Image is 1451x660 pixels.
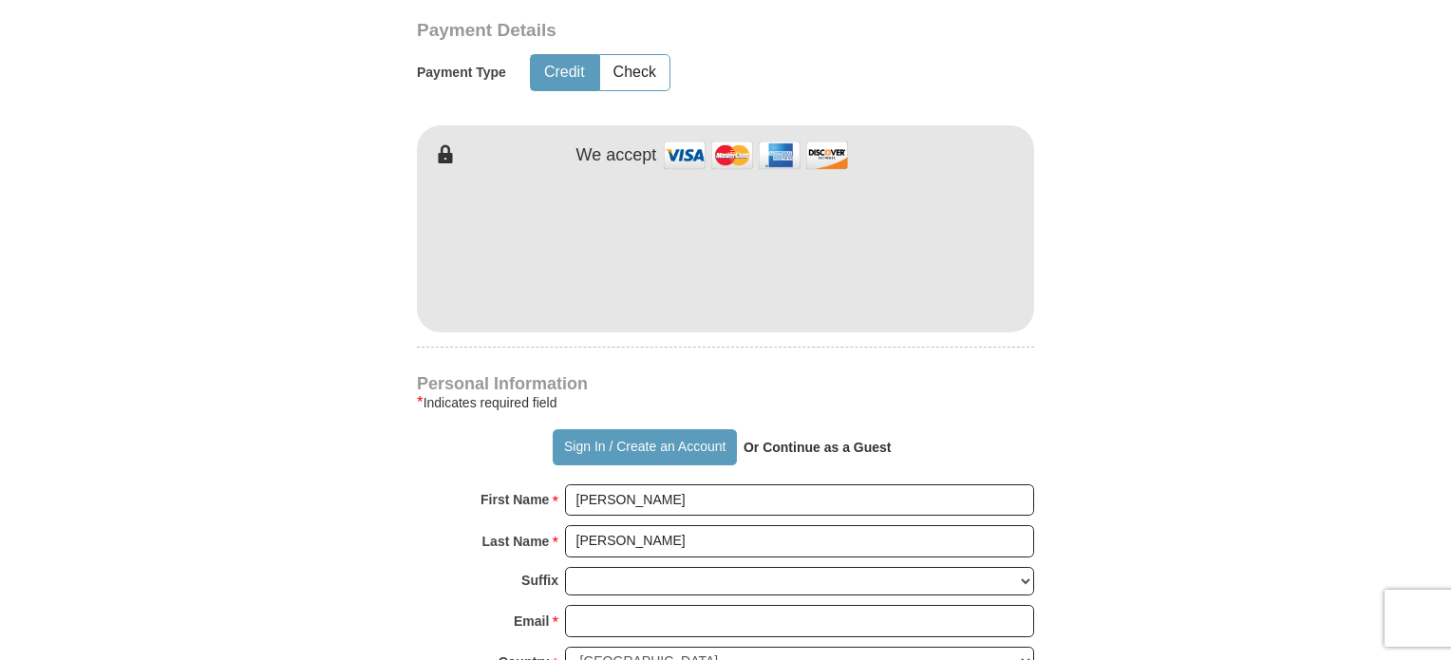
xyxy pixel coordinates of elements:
[531,55,598,90] button: Credit
[482,528,550,555] strong: Last Name
[417,391,1034,414] div: Indicates required field
[576,145,657,166] h4: We accept
[417,65,506,81] h5: Payment Type
[481,486,549,513] strong: First Name
[417,20,901,42] h3: Payment Details
[600,55,669,90] button: Check
[553,429,736,465] button: Sign In / Create an Account
[521,567,558,594] strong: Suffix
[661,135,851,176] img: credit cards accepted
[744,440,892,455] strong: Or Continue as a Guest
[514,608,549,634] strong: Email
[417,376,1034,391] h4: Personal Information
